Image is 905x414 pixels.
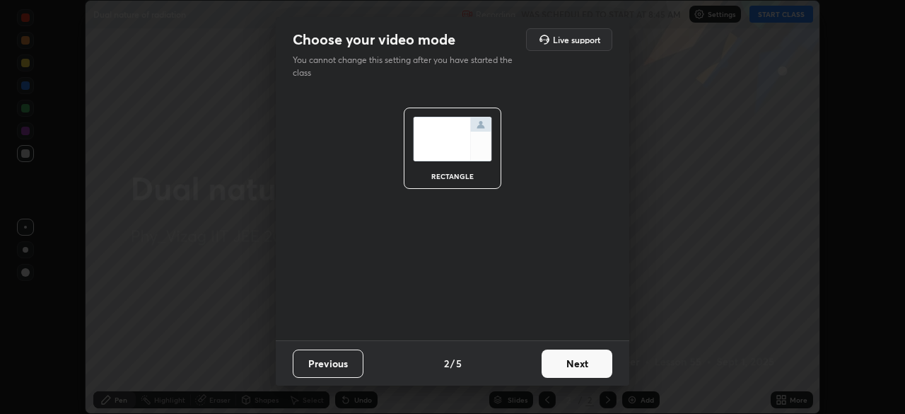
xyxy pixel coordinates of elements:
[553,35,600,44] h5: Live support
[424,173,481,180] div: rectangle
[293,30,455,49] h2: Choose your video mode
[293,54,522,79] p: You cannot change this setting after you have started the class
[413,117,492,161] img: normalScreenIcon.ae25ed63.svg
[444,356,449,371] h4: 2
[542,350,612,378] button: Next
[293,350,363,378] button: Previous
[450,356,455,371] h4: /
[456,356,462,371] h4: 5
